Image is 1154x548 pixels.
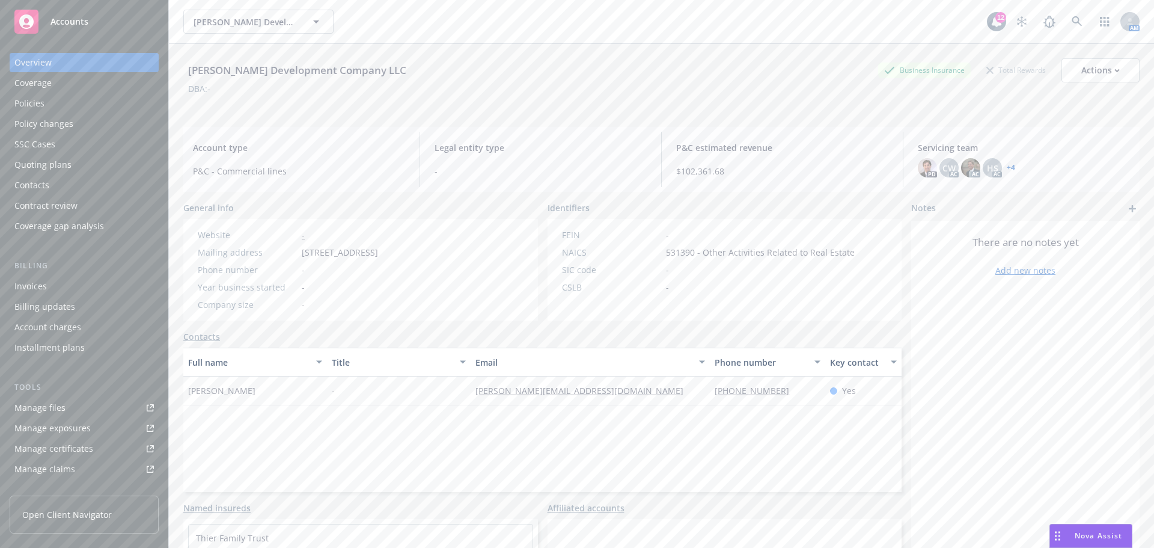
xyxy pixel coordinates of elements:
div: Manage exposures [14,419,91,438]
a: Manage files [10,398,159,417]
button: Email [471,348,710,377]
a: Policy changes [10,114,159,134]
span: Servicing team [918,141,1130,154]
a: Contacts [183,330,220,343]
a: Installment plans [10,338,159,357]
div: Actions [1081,59,1120,82]
span: Open Client Navigator [22,508,112,521]
a: Coverage [10,73,159,93]
div: Company size [198,298,297,311]
a: Search [1065,10,1089,34]
a: Manage certificates [10,439,159,458]
div: DBA: - [188,82,210,95]
button: Full name [183,348,327,377]
a: Affiliated accounts [548,502,624,514]
span: - [302,281,305,294]
div: Year business started [198,281,297,294]
a: Manage claims [10,460,159,479]
div: Full name [188,356,309,369]
div: SIC code [562,263,661,276]
div: Email [475,356,692,369]
span: Notes [911,202,936,216]
div: Manage BORs [14,480,71,499]
span: There are no notes yet [972,235,1079,250]
span: CW [942,162,956,174]
button: Key contact [825,348,902,377]
span: 531390 - Other Activities Related to Real Estate [666,246,855,259]
div: Billing updates [14,297,75,316]
div: Manage certificates [14,439,93,458]
span: - [435,165,647,177]
a: Invoices [10,277,159,296]
div: Quoting plans [14,155,72,174]
span: - [666,263,669,276]
a: SSC Cases [10,135,159,154]
div: Billing [10,260,159,272]
a: Policies [10,94,159,113]
span: - [302,298,305,311]
a: Thier Family Trust [196,532,269,544]
div: 12 [995,12,1006,23]
span: - [666,229,669,241]
span: - [302,263,305,276]
a: Manage exposures [10,419,159,438]
span: Accounts [50,17,88,26]
div: Business Insurance [878,63,971,78]
div: FEIN [562,229,661,241]
img: photo [961,158,980,177]
a: Coverage gap analysis [10,217,159,236]
div: NAICS [562,246,661,259]
button: Actions [1061,58,1140,82]
a: Contacts [10,176,159,195]
span: Legal entity type [435,141,647,154]
a: Report a Bug [1037,10,1061,34]
div: SSC Cases [14,135,55,154]
span: - [666,281,669,294]
div: Coverage gap analysis [14,217,104,236]
div: Title [332,356,453,369]
a: Overview [10,53,159,72]
a: Billing updates [10,297,159,316]
div: Manage claims [14,460,75,479]
div: Manage files [14,398,66,417]
span: Identifiers [548,202,590,214]
span: Yes [842,384,856,397]
span: [PERSON_NAME] [188,384,255,397]
div: Total Rewards [980,63,1052,78]
a: [PERSON_NAME][EMAIL_ADDRESS][DOMAIN_NAME] [475,385,693,396]
span: Account type [193,141,405,154]
div: Drag to move [1050,525,1065,547]
div: Contract review [14,196,78,215]
div: CSLB [562,281,661,294]
span: [PERSON_NAME] Development Company LLC [194,16,298,28]
div: Mailing address [198,246,297,259]
a: Named insureds [183,502,251,514]
span: General info [183,202,234,214]
div: [PERSON_NAME] Development Company LLC [183,63,411,78]
a: Switch app [1093,10,1117,34]
div: Contacts [14,176,49,195]
div: Phone number [715,356,807,369]
span: P&C - Commercial lines [193,165,405,177]
div: Phone number [198,263,297,276]
div: Policies [14,94,44,113]
button: Title [327,348,471,377]
div: Account charges [14,318,81,337]
button: Phone number [710,348,825,377]
div: Policy changes [14,114,73,134]
div: Website [198,229,297,241]
span: - [332,384,335,397]
a: Contract review [10,196,159,215]
a: Account charges [10,318,159,337]
a: +4 [1007,164,1015,171]
div: Invoices [14,277,47,296]
div: Tools [10,381,159,393]
a: Accounts [10,5,159,38]
span: HS [987,162,998,174]
div: Key contact [830,356,884,369]
a: add [1125,202,1140,216]
a: Stop snowing [1010,10,1034,34]
a: [PHONE_NUMBER] [715,385,799,396]
span: $102,361.68 [676,165,888,177]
